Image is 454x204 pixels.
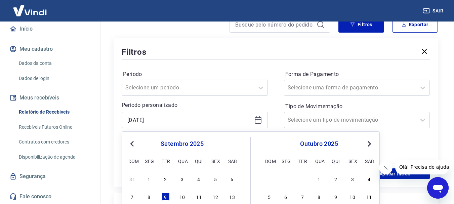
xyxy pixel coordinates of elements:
[348,175,357,183] div: Choose sexta-feira, 3 de outubro de 2025
[282,193,290,201] div: Choose segunda-feira, 6 de outubro de 2025
[298,157,306,165] div: ter
[422,5,446,17] button: Sair
[285,70,429,78] label: Forma de Pagamento
[178,157,186,165] div: qua
[8,22,92,36] a: Início
[392,16,438,33] button: Exportar
[315,157,323,165] div: qua
[365,175,373,183] div: Choose sábado, 4 de outubro de 2025
[395,160,449,174] iframe: Mensagem da empresa
[178,193,186,201] div: Choose quarta-feira, 10 de setembro de 2025
[365,140,373,148] button: Next Month
[338,16,384,33] button: Filtros
[365,193,373,201] div: Choose sábado, 11 de outubro de 2025
[195,175,203,183] div: Choose quinta-feira, 4 de setembro de 2025
[145,157,153,165] div: seg
[122,47,147,57] h5: Filtros
[365,157,373,165] div: sab
[162,175,170,183] div: Choose terça-feira, 2 de setembro de 2025
[178,175,186,183] div: Choose quarta-feira, 3 de setembro de 2025
[128,193,136,201] div: Choose domingo, 7 de setembro de 2025
[16,150,92,164] a: Disponibilização de agenda
[348,157,357,165] div: sex
[298,175,306,183] div: Choose terça-feira, 30 de setembro de 2025
[282,175,290,183] div: Choose segunda-feira, 29 de setembro de 2025
[4,5,56,10] span: Olá! Precisa de ajuda?
[8,189,92,204] a: Fale conosco
[8,42,92,56] button: Meu cadastro
[348,193,357,201] div: Choose sexta-feira, 10 de outubro de 2025
[16,72,92,85] a: Dados de login
[228,193,236,201] div: Choose sábado, 13 de setembro de 2025
[127,140,237,148] div: setembro 2025
[195,157,203,165] div: qui
[16,120,92,134] a: Recebíveis Futuros Online
[264,140,374,148] div: outubro 2025
[228,157,236,165] div: sab
[16,56,92,70] a: Dados da conta
[8,90,92,105] button: Meus recebíveis
[127,115,251,125] input: Data inicial
[332,175,340,183] div: Choose quinta-feira, 2 de outubro de 2025
[332,157,340,165] div: qui
[122,101,268,109] p: Período personalizado
[427,177,449,199] iframe: Botão para abrir a janela de mensagens
[128,175,136,183] div: Choose domingo, 31 de agosto de 2025
[16,105,92,119] a: Relatório de Recebíveis
[128,157,136,165] div: dom
[315,175,323,183] div: Choose quarta-feira, 1 de outubro de 2025
[228,175,236,183] div: Choose sábado, 6 de setembro de 2025
[195,193,203,201] div: Choose quinta-feira, 11 de setembro de 2025
[8,169,92,184] a: Segurança
[265,193,273,201] div: Choose domingo, 5 de outubro de 2025
[211,175,219,183] div: Choose sexta-feira, 5 de setembro de 2025
[211,193,219,201] div: Choose sexta-feira, 12 de setembro de 2025
[162,193,170,201] div: Choose terça-feira, 9 de setembro de 2025
[315,193,323,201] div: Choose quarta-feira, 8 de outubro de 2025
[298,193,306,201] div: Choose terça-feira, 7 de outubro de 2025
[8,0,52,21] img: Vindi
[235,19,314,30] input: Busque pelo número do pedido
[162,157,170,165] div: ter
[379,161,393,174] iframe: Fechar mensagem
[265,175,273,183] div: Choose domingo, 28 de setembro de 2025
[282,157,290,165] div: seg
[145,175,153,183] div: Choose segunda-feira, 1 de setembro de 2025
[145,193,153,201] div: Choose segunda-feira, 8 de setembro de 2025
[285,103,429,111] label: Tipo de Movimentação
[332,193,340,201] div: Choose quinta-feira, 9 de outubro de 2025
[128,140,136,148] button: Previous Month
[211,157,219,165] div: sex
[16,135,92,149] a: Contratos com credores
[123,70,266,78] label: Período
[265,157,273,165] div: dom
